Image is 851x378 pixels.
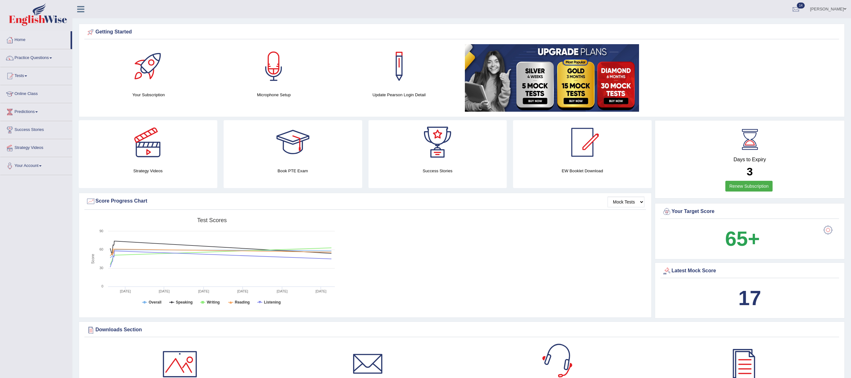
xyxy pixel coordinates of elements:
img: small5.jpg [465,44,639,112]
tspan: Writing [207,300,220,304]
tspan: [DATE] [159,289,170,293]
h4: Your Subscription [89,92,208,98]
tspan: Listening [264,300,281,304]
tspan: Score [91,254,95,264]
tspan: Test scores [197,217,227,223]
text: 60 [100,247,103,251]
tspan: Reading [235,300,250,304]
h4: Success Stories [368,168,507,174]
text: 30 [100,266,103,270]
tspan: Speaking [176,300,192,304]
a: Strategy Videos [0,139,72,155]
h4: Book PTE Exam [224,168,362,174]
tspan: [DATE] [316,289,327,293]
tspan: [DATE] [277,289,288,293]
tspan: [DATE] [120,289,131,293]
div: Your Target Score [662,207,837,216]
span: 14 [797,3,805,9]
div: Score Progress Chart [86,197,644,206]
h4: EW Booklet Download [513,168,652,174]
a: Your Account [0,157,72,173]
h4: Strategy Videos [79,168,217,174]
div: Getting Started [86,27,837,37]
a: Renew Subscription [725,181,773,192]
div: Downloads Section [86,325,837,335]
b: 65+ [725,227,760,250]
h4: Microphone Setup [214,92,334,98]
tspan: [DATE] [237,289,248,293]
h4: Days to Expiry [662,157,837,162]
a: Online Class [0,85,72,101]
tspan: Overall [149,300,162,304]
b: 17 [738,286,761,310]
a: Practice Questions [0,49,72,65]
a: Predictions [0,103,72,119]
a: Tests [0,67,72,83]
b: 3 [747,165,753,178]
div: Latest Mock Score [662,266,837,276]
tspan: [DATE] [198,289,209,293]
h4: Update Pearson Login Detail [340,92,459,98]
text: 90 [100,229,103,233]
a: Home [0,31,71,47]
text: 0 [101,284,103,288]
a: Success Stories [0,121,72,137]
